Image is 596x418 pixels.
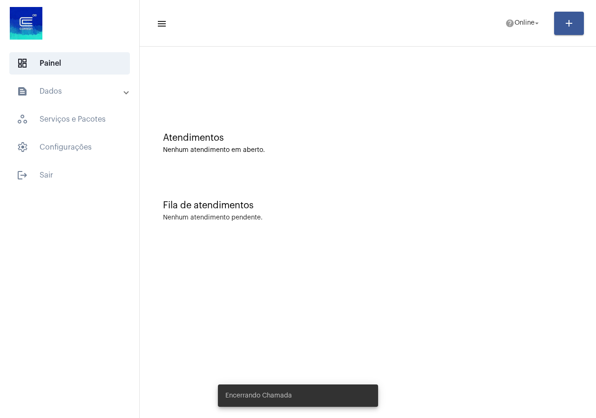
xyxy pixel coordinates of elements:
span: Serviços e Pacotes [9,108,130,130]
span: sidenav icon [17,58,28,69]
mat-panel-title: Dados [17,86,124,97]
div: Nenhum atendimento pendente. [163,214,263,221]
mat-expansion-panel-header: sidenav iconDados [6,80,139,103]
mat-icon: add [563,18,575,29]
mat-icon: sidenav icon [156,18,166,29]
span: sidenav icon [17,142,28,153]
button: Online [500,14,547,33]
span: Configurações [9,136,130,158]
img: d4669ae0-8c07-2337-4f67-34b0df7f5ae4.jpeg [7,5,45,42]
span: Painel [9,52,130,75]
div: Fila de atendimentos [163,200,573,211]
span: Encerrando Chamada [225,391,292,400]
mat-icon: sidenav icon [17,86,28,97]
mat-icon: sidenav icon [17,170,28,181]
span: Sair [9,164,130,186]
span: Online [515,20,535,27]
span: sidenav icon [17,114,28,125]
mat-icon: help [505,19,515,28]
div: Atendimentos [163,133,573,143]
div: Nenhum atendimento em aberto. [163,147,573,154]
mat-icon: arrow_drop_down [533,19,541,27]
